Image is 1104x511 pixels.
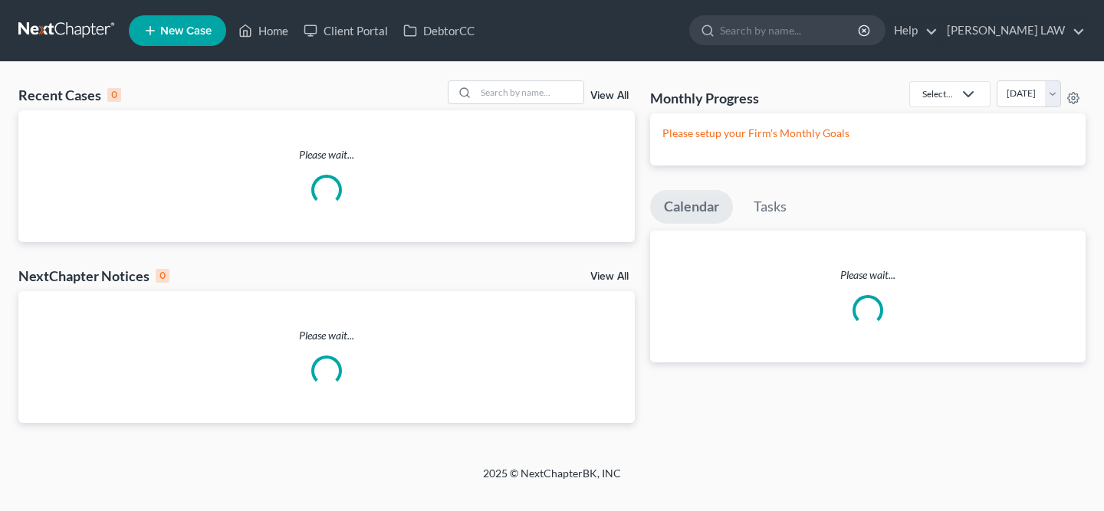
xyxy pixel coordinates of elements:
div: 2025 © NextChapterBK, INC [115,466,989,493]
p: Please wait... [18,328,635,343]
a: View All [590,271,629,282]
a: Calendar [650,190,733,224]
span: New Case [160,25,212,37]
input: Search by name... [720,16,860,44]
a: Home [231,17,296,44]
p: Please wait... [18,147,635,162]
div: Select... [922,87,953,100]
p: Please wait... [650,267,1086,283]
div: 0 [156,269,169,283]
h3: Monthly Progress [650,89,759,107]
p: Please setup your Firm's Monthly Goals [662,126,1073,141]
input: Search by name... [476,81,583,103]
a: Tasks [740,190,800,224]
a: View All [590,90,629,101]
div: Recent Cases [18,86,121,104]
a: [PERSON_NAME] LAW [939,17,1085,44]
div: NextChapter Notices [18,267,169,285]
div: 0 [107,88,121,102]
a: DebtorCC [396,17,482,44]
a: Client Portal [296,17,396,44]
a: Help [886,17,938,44]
